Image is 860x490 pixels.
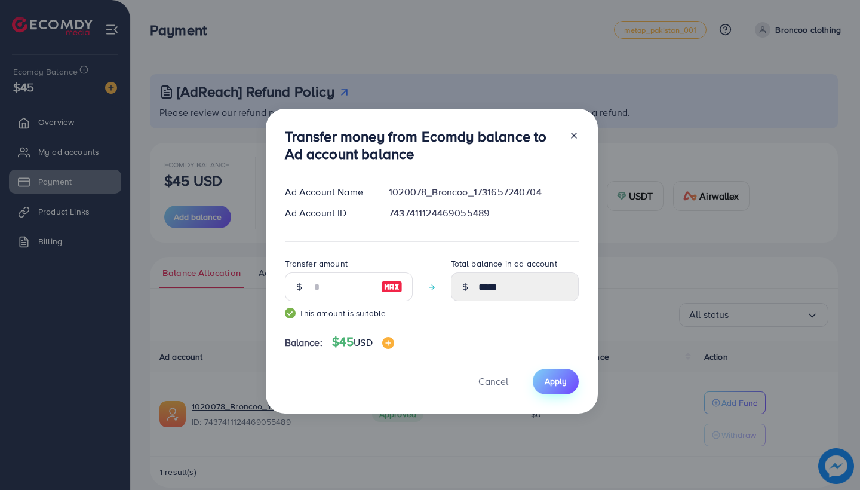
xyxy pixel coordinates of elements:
span: Apply [545,375,567,387]
img: image [381,280,403,294]
h4: $45 [332,335,394,350]
button: Cancel [463,369,523,394]
div: Ad Account ID [275,206,380,220]
span: Balance: [285,336,322,350]
button: Apply [533,369,579,394]
span: USD [354,336,372,349]
label: Total balance in ad account [451,258,557,269]
small: This amount is suitable [285,307,413,319]
div: 7437411124469055489 [379,206,588,220]
div: 1020078_Broncoo_1731657240704 [379,185,588,199]
div: Ad Account Name [275,185,380,199]
span: Cancel [478,375,508,388]
label: Transfer amount [285,258,348,269]
h3: Transfer money from Ecomdy balance to Ad account balance [285,128,560,163]
img: image [382,337,394,349]
img: guide [285,308,296,318]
